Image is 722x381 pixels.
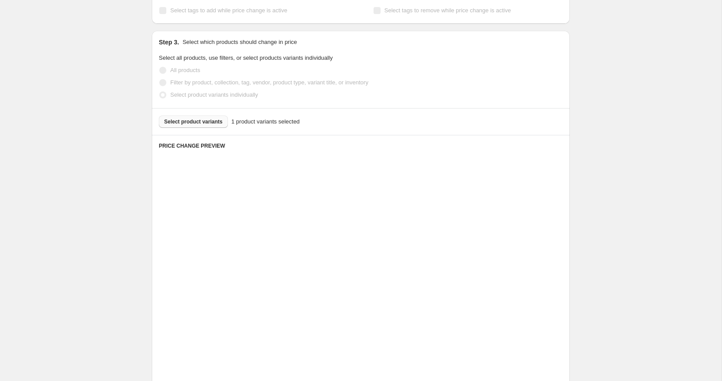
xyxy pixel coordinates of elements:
h2: Step 3. [159,38,179,47]
p: Select which products should change in price [183,38,297,47]
span: 1 product variants selected [231,117,300,126]
span: Select tags to add while price change is active [170,7,287,14]
h6: PRICE CHANGE PREVIEW [159,142,563,149]
span: Select all products, use filters, or select products variants individually [159,54,333,61]
span: Filter by product, collection, tag, vendor, product type, variant title, or inventory [170,79,368,86]
span: Select product variants individually [170,91,258,98]
span: All products [170,67,200,73]
span: Select tags to remove while price change is active [385,7,511,14]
